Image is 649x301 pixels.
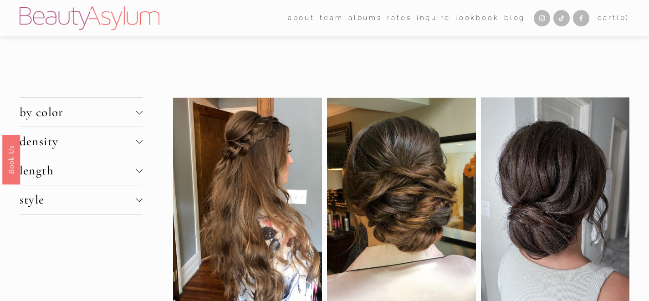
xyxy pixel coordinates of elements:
[20,6,159,30] img: Beauty Asylum | Bridal Hair &amp; Makeup Charlotte &amp; Atlanta
[20,163,136,178] span: length
[553,10,570,26] a: TikTok
[20,192,136,207] span: style
[573,10,589,26] a: Facebook
[534,10,550,26] a: Instagram
[598,12,629,25] a: Cart(0)
[348,11,382,26] a: albums
[288,11,315,26] a: folder dropdown
[417,11,450,26] a: Inquire
[455,11,499,26] a: Lookbook
[320,11,343,26] a: folder dropdown
[504,11,525,26] a: Blog
[2,134,20,184] a: Book Us
[617,14,629,22] span: ( )
[288,12,315,25] span: about
[387,11,411,26] a: Rates
[320,12,343,25] span: team
[20,134,136,149] span: density
[20,185,143,214] button: style
[20,156,143,185] button: length
[20,98,143,127] button: by color
[20,105,136,120] span: by color
[620,14,626,22] span: 0
[20,127,143,156] button: density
